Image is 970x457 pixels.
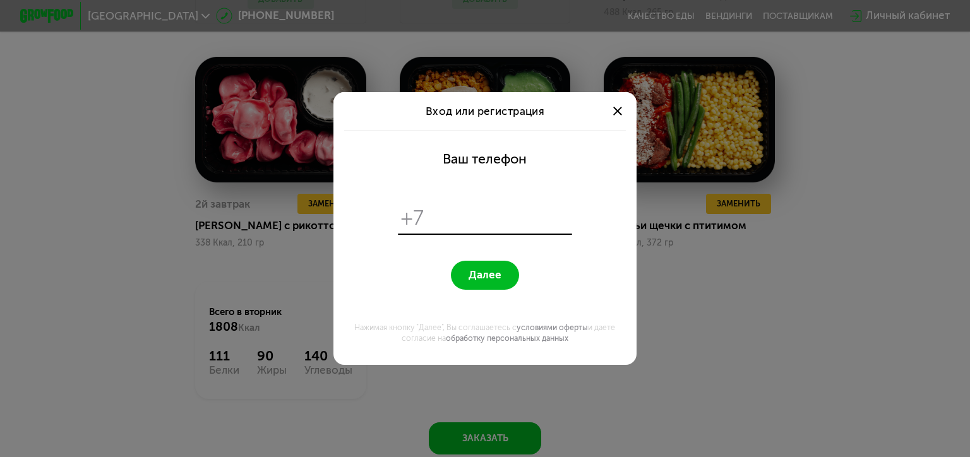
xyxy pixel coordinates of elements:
[469,268,501,281] span: Далее
[401,205,425,231] span: +7
[451,261,518,290] button: Далее
[443,151,527,168] div: Ваш телефон
[446,333,568,343] a: обработку персональных данных
[517,323,588,332] a: условиями оферты
[342,322,628,343] div: Нажимая кнопку "Далее", Вы соглашаетесь с и даете согласие на
[426,105,545,117] span: Вход или регистрация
